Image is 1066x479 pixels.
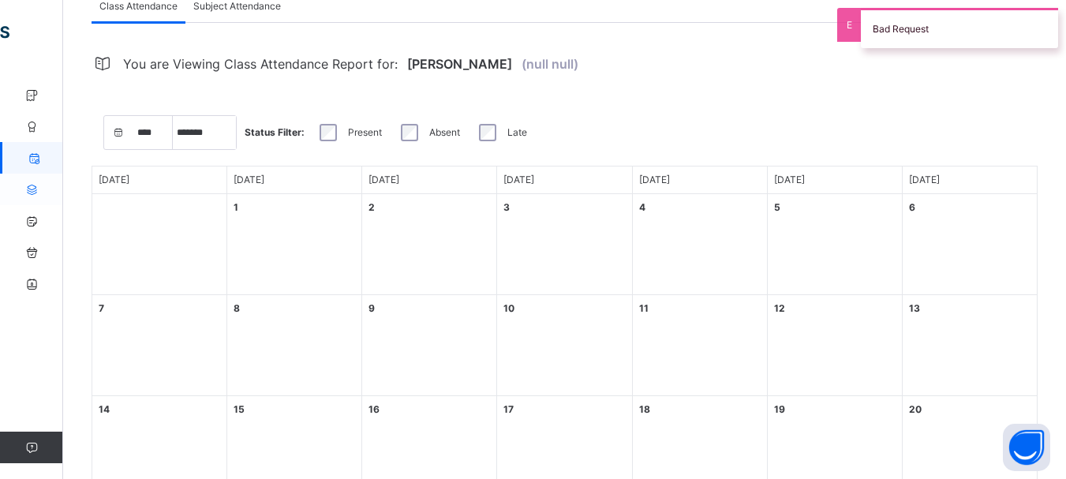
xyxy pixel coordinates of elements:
div: Events for day 3 [497,194,632,295]
div: Day of Week [768,167,903,194]
label: Absent [429,125,460,140]
button: Open asap [1003,424,1050,471]
div: 7 [99,301,104,316]
div: 13 [909,301,920,316]
div: Day of Week [362,167,497,194]
label: Late [507,125,527,140]
div: 2 [368,200,375,215]
div: 10 [503,301,514,316]
div: Events for day 10 [497,295,632,396]
span: [PERSON_NAME] [407,47,512,81]
div: 18 [639,402,650,417]
div: 6 [909,200,915,215]
div: Events for day 12 [768,295,903,396]
div: Day of Week [92,167,227,194]
div: 5 [774,200,780,215]
div: Events for day 11 [633,295,768,396]
div: 12 [774,301,785,316]
div: 3 [503,200,510,215]
div: Events for day 4 [633,194,768,295]
div: Events for day 2 [362,194,497,295]
div: Events for day 6 [903,194,1038,295]
div: Events for day 9 [362,295,497,396]
div: Empty Day [92,194,227,295]
div: 1 [234,200,238,215]
div: 14 [99,402,110,417]
div: Events for day 13 [903,295,1038,396]
div: 4 [639,200,645,215]
div: 9 [368,301,375,316]
div: 19 [774,402,785,417]
div: Day of Week [227,167,362,194]
div: Day of Week [633,167,768,194]
div: Day of Week [497,167,632,194]
div: 8 [234,301,240,316]
span: Status Filter: [245,125,305,140]
label: Present [348,125,382,140]
div: 15 [234,402,245,417]
span: (null null) [522,47,578,81]
div: Events for day 7 [92,295,227,396]
div: Bad Request [861,8,1058,48]
div: 16 [368,402,380,417]
div: Events for day 5 [768,194,903,295]
div: 17 [503,402,514,417]
span: You are Viewing Class Attendance Report for: [123,47,398,81]
div: Day of Week [903,167,1038,194]
div: Events for day 8 [227,295,362,396]
div: Events for day 1 [227,194,362,295]
div: 11 [639,301,649,316]
div: 20 [909,402,922,417]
